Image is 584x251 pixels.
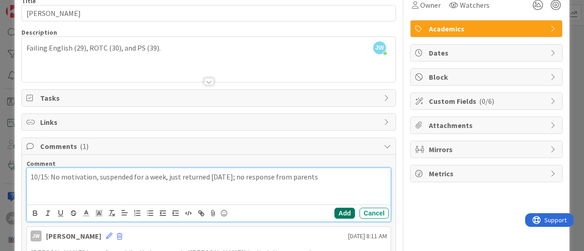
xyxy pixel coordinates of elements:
div: JW [31,231,42,241]
span: Tasks [40,92,379,103]
span: JW [373,41,386,54]
span: Support [19,1,42,12]
span: Description [21,28,57,36]
span: Attachments [429,120,546,131]
span: Custom Fields [429,96,546,107]
span: Mirrors [429,144,546,155]
span: Comments [40,141,379,152]
div: [PERSON_NAME] [46,231,101,241]
span: ( 1 ) [80,142,89,151]
input: type card name here... [21,5,396,21]
button: Add [334,208,355,219]
p: 10/15: No motivation, suspended for a week, just returned [DATE]; no response from parents [31,172,387,182]
span: Links [40,117,379,128]
span: Metrics [429,168,546,179]
span: Block [429,72,546,82]
button: Cancel [360,208,389,219]
span: ( 0/6 ) [479,97,494,106]
span: Dates [429,47,546,58]
span: [DATE] 8:11 AM [348,231,387,241]
p: Failing English (29), ROTC (30), and PS (39). [26,43,391,53]
span: Comment [26,159,56,168]
span: Academics [429,23,546,34]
